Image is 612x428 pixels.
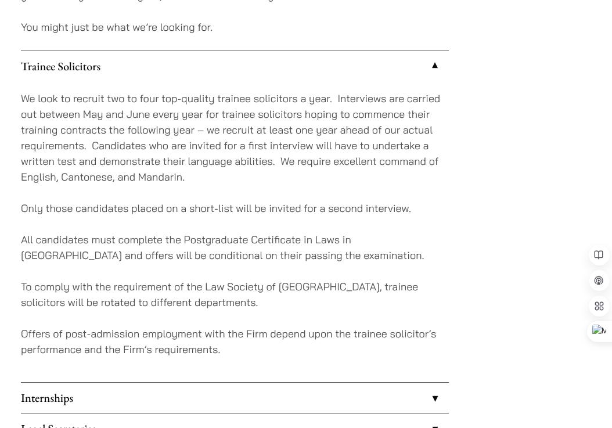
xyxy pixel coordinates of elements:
a: Trainee Solicitors [21,51,449,81]
p: To comply with the requirement of the Law Society of [GEOGRAPHIC_DATA], trainee solicitors will b... [21,279,449,310]
div: Trainee Solicitors [21,81,449,382]
p: We look to recruit two to four top-quality trainee solicitors a year. Interviews are carried out ... [21,91,449,185]
p: All candidates must complete the Postgraduate Certificate in Laws in [GEOGRAPHIC_DATA] and offers... [21,232,449,263]
p: You might just be what we’re looking for. [21,19,449,35]
p: Only those candidates placed on a short-list will be invited for a second interview. [21,200,449,216]
a: Internships [21,383,449,413]
p: Offers of post-admission employment with the Firm depend upon the trainee solicitor’s performance... [21,326,449,357]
